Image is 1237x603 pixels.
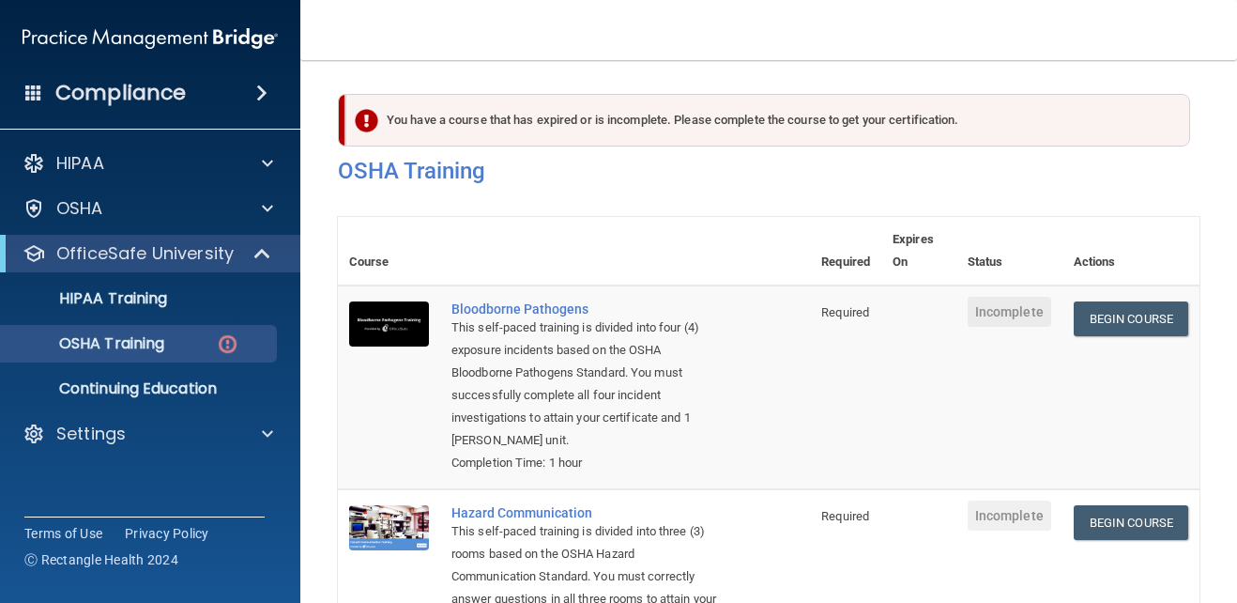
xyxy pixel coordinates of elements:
[24,524,102,543] a: Terms of Use
[810,217,881,286] th: Required
[451,505,716,520] a: Hazard Communication
[23,423,273,445] a: Settings
[821,305,869,319] span: Required
[1062,217,1199,286] th: Actions
[56,152,104,175] p: HIPAA
[355,109,378,132] img: exclamation-circle-solid-danger.72ef9ffc.png
[23,20,278,57] img: PMB logo
[451,452,716,474] div: Completion Time: 1 hour
[125,524,209,543] a: Privacy Policy
[881,217,956,286] th: Expires On
[23,152,273,175] a: HIPAA
[56,423,126,445] p: Settings
[56,242,234,265] p: OfficeSafe University
[12,334,164,353] p: OSHA Training
[1074,301,1188,336] a: Begin Course
[12,289,167,308] p: HIPAA Training
[338,158,1199,184] h4: OSHA Training
[23,242,272,265] a: OfficeSafe University
[451,317,716,452] div: This self-paced training is divided into four (4) exposure incidents based on the OSHA Bloodborne...
[55,80,186,106] h4: Compliance
[12,379,268,398] p: Continuing Education
[968,297,1051,327] span: Incomplete
[451,301,716,317] a: Bloodborne Pathogens
[968,501,1051,531] span: Incomplete
[24,550,178,569] span: Ⓒ Rectangle Health 2024
[56,197,103,220] p: OSHA
[338,217,440,286] th: Course
[956,217,1062,286] th: Status
[821,509,869,523] span: Required
[23,197,273,220] a: OSHA
[216,332,239,356] img: danger-circle.6113f641.png
[1074,505,1188,540] a: Begin Course
[345,94,1190,147] div: You have a course that has expired or is incomplete. Please complete the course to get your certi...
